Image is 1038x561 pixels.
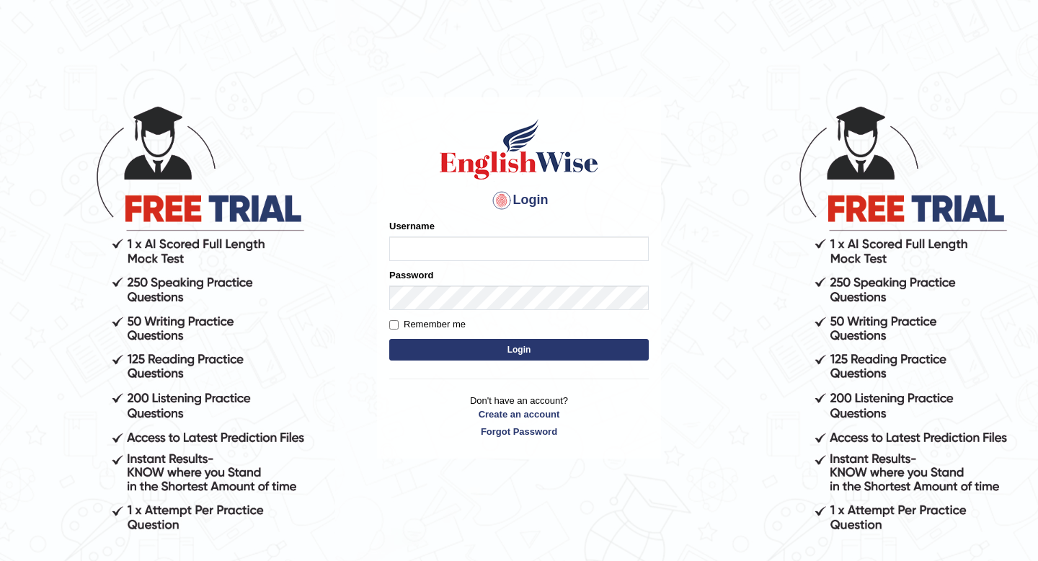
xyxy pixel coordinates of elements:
label: Password [389,268,433,282]
input: Remember me [389,320,399,330]
label: Username [389,219,435,233]
button: Login [389,339,649,361]
h4: Login [389,189,649,212]
a: Create an account [389,407,649,421]
label: Remember me [389,317,466,332]
a: Forgot Password [389,425,649,438]
p: Don't have an account? [389,394,649,438]
img: Logo of English Wise sign in for intelligent practice with AI [437,117,601,182]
